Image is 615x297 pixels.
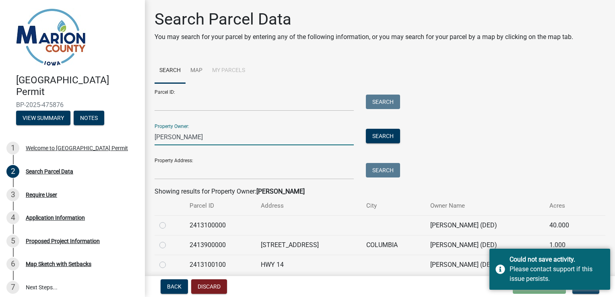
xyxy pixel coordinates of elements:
span: Back [167,283,182,290]
h4: [GEOGRAPHIC_DATA] Permit [16,74,138,98]
div: Showing results for Property Owner: [155,187,605,196]
td: [PERSON_NAME] (DED) [425,235,545,255]
th: Owner Name [425,196,545,215]
td: 2413900000 [185,235,256,255]
div: Could not save activity. [510,255,604,264]
div: 2 [6,165,19,178]
td: 2413100100 [185,255,256,274]
button: Discard [191,279,227,294]
td: 2413100000 [185,215,256,235]
a: Map [186,58,207,84]
td: [STREET_ADDRESS] [256,235,361,255]
div: Map Sketch with Setbacks [26,261,91,267]
td: 1.000 [545,235,590,255]
div: 1 [6,142,19,155]
button: Search [366,163,400,177]
p: You may search for your parcel by entering any of the following information, or you may search fo... [155,32,573,42]
div: Search Parcel Data [26,169,73,174]
th: Acres [545,196,590,215]
td: [PERSON_NAME] (DED) [425,215,545,235]
td: HWY 14 [256,255,361,274]
td: COLUMBIA [361,235,425,255]
span: BP-2025-475876 [16,101,129,109]
th: Parcel ID [185,196,256,215]
div: Require User [26,192,57,198]
button: View Summary [16,111,70,125]
th: Address [256,196,361,215]
button: Back [161,279,188,294]
div: 4 [6,211,19,224]
div: Application Information [26,215,85,221]
div: Proposed Project Information [26,238,100,244]
div: 5 [6,235,19,248]
img: Marion County, Iowa [16,8,86,66]
button: Search [366,95,400,109]
div: 7 [6,281,19,294]
div: 3 [6,188,19,201]
div: Please contact support if this issue persists. [510,264,604,284]
h1: Search Parcel Data [155,10,573,29]
div: Welcome to [GEOGRAPHIC_DATA] Permit [26,145,128,151]
td: [PERSON_NAME] (DED) [425,255,545,274]
th: City [361,196,425,215]
a: Search [155,58,186,84]
strong: [PERSON_NAME] [256,188,305,195]
wm-modal-confirm: Summary [16,115,70,122]
wm-modal-confirm: Notes [74,115,104,122]
button: Notes [74,111,104,125]
td: 40.000 [545,215,590,235]
button: Search [366,129,400,143]
div: 6 [6,258,19,270]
